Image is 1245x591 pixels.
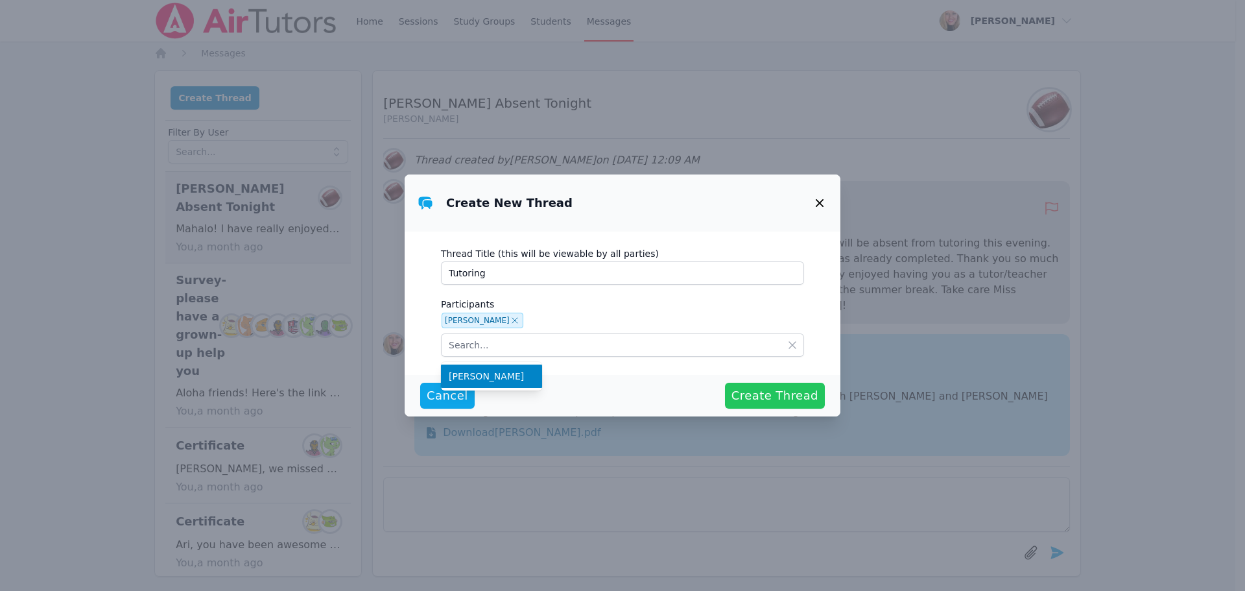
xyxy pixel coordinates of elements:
input: ex, 6th Grade Math [441,261,804,285]
label: Thread Title (this will be viewable by all parties) [441,242,804,261]
h3: Create New Thread [446,195,573,211]
span: Create Thread [731,387,818,405]
div: [PERSON_NAME] [445,317,510,324]
button: Cancel [420,383,475,409]
button: Create Thread [725,383,825,409]
label: Participants [441,293,804,312]
span: [PERSON_NAME] [449,370,534,383]
input: Search... [441,333,804,357]
span: Cancel [427,387,468,405]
